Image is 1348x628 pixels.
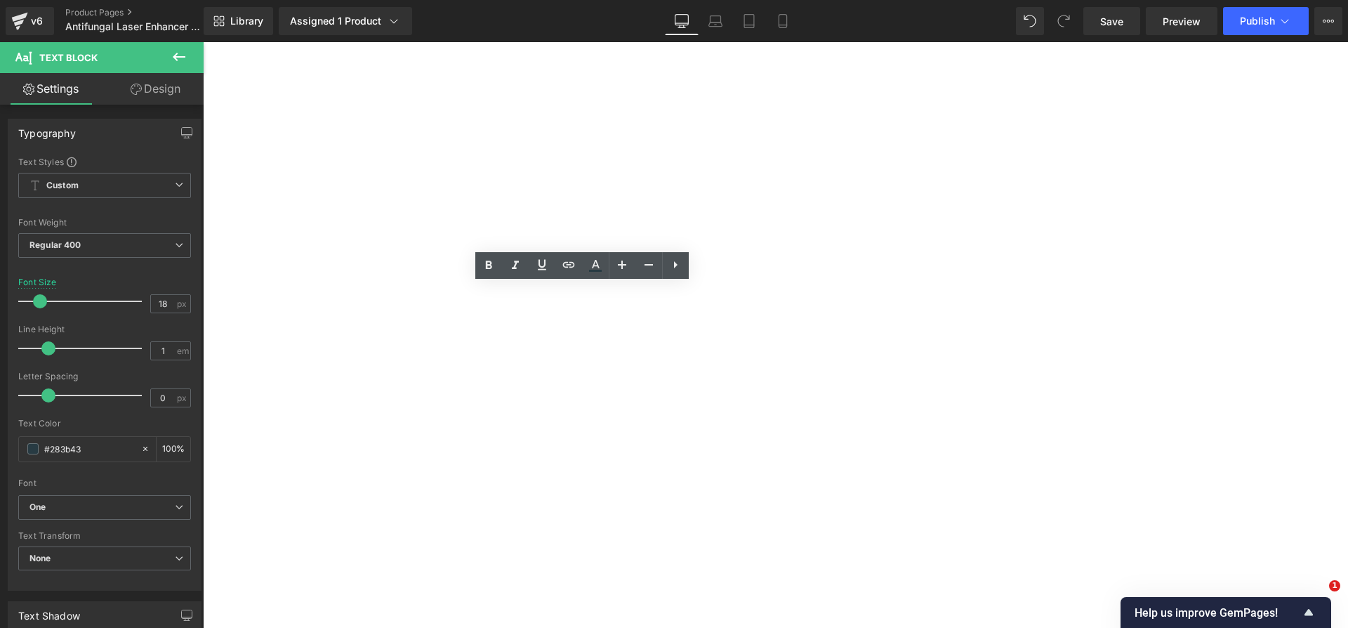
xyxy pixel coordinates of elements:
div: Line Height [18,325,191,334]
span: px [177,299,189,308]
b: Custom [46,180,79,192]
a: Mobile [766,7,800,35]
a: Laptop [699,7,732,35]
div: Text Shadow [18,602,80,622]
span: Preview [1163,14,1201,29]
div: Font [18,478,191,488]
div: Assigned 1 Product [290,14,401,28]
span: Antifungal Laser Enhancer Bundle [65,21,200,32]
button: Show survey - Help us improve GemPages! [1135,604,1317,621]
div: Letter Spacing [18,372,191,381]
span: Publish [1240,15,1275,27]
a: v6 [6,7,54,35]
span: px [177,393,189,403]
span: Library [230,15,263,27]
iframe: Intercom live chat [1300,580,1334,614]
button: More [1314,7,1342,35]
span: 1 [1329,580,1340,591]
a: Preview [1146,7,1217,35]
span: em [177,346,189,355]
a: Tablet [732,7,766,35]
div: % [157,437,190,462]
div: Text Color [18,419,191,429]
button: Publish [1223,7,1309,35]
div: v6 [28,12,46,30]
a: Desktop [665,7,699,35]
span: Help us improve GemPages! [1135,606,1300,620]
input: Color [44,441,134,457]
button: Redo [1050,7,1078,35]
a: New Library [204,7,273,35]
b: None [29,553,51,563]
div: Text Styles [18,156,191,167]
span: Text Block [39,52,98,63]
a: Design [105,73,206,105]
span: Save [1100,14,1123,29]
div: Text Transform [18,531,191,541]
i: One [29,502,46,513]
b: Regular 400 [29,240,81,250]
a: Product Pages [65,7,227,18]
div: Typography [18,119,76,139]
button: Undo [1016,7,1044,35]
div: Font Size [18,277,57,287]
div: Font Weight [18,218,191,228]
